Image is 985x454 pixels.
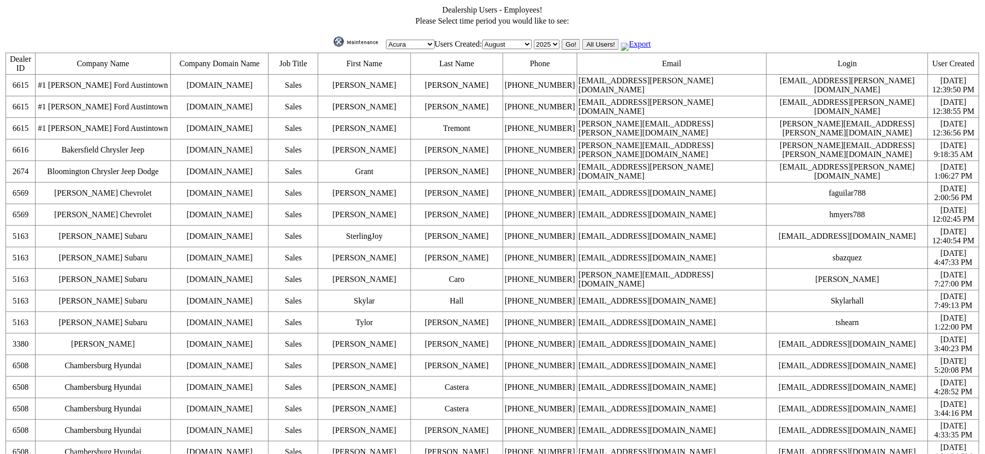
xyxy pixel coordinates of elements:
[928,334,979,355] td: [DATE] 3:40:23 PM
[411,398,503,420] td: Castera
[35,161,170,183] td: Bloomington Chrysler Jeep Dodge
[269,290,318,312] td: Sales
[269,355,318,377] td: Sales
[411,75,503,96] td: [PERSON_NAME]
[411,118,503,139] td: Tremont
[411,334,503,355] td: [PERSON_NAME]
[318,161,411,183] td: Grant
[411,96,503,118] td: [PERSON_NAME]
[767,355,928,377] td: [EMAIL_ADDRESS][DOMAIN_NAME]
[318,355,411,377] td: [PERSON_NAME]
[318,204,411,226] td: [PERSON_NAME]
[767,118,928,139] td: [PERSON_NAME][EMAIL_ADDRESS][PERSON_NAME][DOMAIN_NAME]
[35,398,170,420] td: Chambersburg Hyundai
[170,420,268,441] td: [DOMAIN_NAME]
[6,53,36,75] td: Dealer ID
[503,355,577,377] td: [PHONE_NUMBER]
[928,398,979,420] td: [DATE] 3:44:16 PM
[269,118,318,139] td: Sales
[411,183,503,204] td: [PERSON_NAME]
[767,377,928,398] td: [EMAIL_ADDRESS][DOMAIN_NAME]
[269,269,318,290] td: Sales
[767,247,928,269] td: sbazquez
[928,204,979,226] td: [DATE] 12:02:45 PM
[621,40,651,48] a: Export
[503,96,577,118] td: [PHONE_NUMBER]
[269,398,318,420] td: Sales
[170,377,268,398] td: [DOMAIN_NAME]
[318,183,411,204] td: [PERSON_NAME]
[6,420,36,441] td: 6508
[767,204,928,226] td: hmyers788
[318,420,411,441] td: [PERSON_NAME]
[928,118,979,139] td: [DATE] 12:36:56 PM
[269,204,318,226] td: Sales
[35,247,170,269] td: [PERSON_NAME] Subaru
[503,118,577,139] td: [PHONE_NUMBER]
[170,161,268,183] td: [DOMAIN_NAME]
[35,420,170,441] td: Chambersburg Hyundai
[6,312,36,334] td: 5163
[5,5,980,15] td: Dealership Users - Employees!
[928,161,979,183] td: [DATE] 1:06:27 PM
[767,226,928,247] td: [EMAIL_ADDRESS][DOMAIN_NAME]
[767,161,928,183] td: [EMAIL_ADDRESS][PERSON_NAME][DOMAIN_NAME]
[318,53,411,75] td: First Name
[767,183,928,204] td: faguilar788
[503,420,577,441] td: [PHONE_NUMBER]
[269,75,318,96] td: Sales
[318,312,411,334] td: Tylor
[35,183,170,204] td: [PERSON_NAME] Chevrolet
[503,334,577,355] td: [PHONE_NUMBER]
[577,53,767,75] td: Email
[577,161,767,183] td: [EMAIL_ADDRESS][PERSON_NAME][DOMAIN_NAME]
[503,75,577,96] td: [PHONE_NUMBER]
[170,118,268,139] td: [DOMAIN_NAME]
[170,226,268,247] td: [DOMAIN_NAME]
[577,183,767,204] td: [EMAIL_ADDRESS][DOMAIN_NAME]
[35,269,170,290] td: [PERSON_NAME] Subaru
[577,377,767,398] td: [EMAIL_ADDRESS][DOMAIN_NAME]
[503,139,577,161] td: [PHONE_NUMBER]
[503,398,577,420] td: [PHONE_NUMBER]
[6,118,36,139] td: 6615
[767,312,928,334] td: tshearn
[928,247,979,269] td: [DATE] 4:47:33 PM
[582,39,619,50] input: All Users!
[170,204,268,226] td: [DOMAIN_NAME]
[269,334,318,355] td: Sales
[577,226,767,247] td: [EMAIL_ADDRESS][DOMAIN_NAME]
[577,269,767,290] td: [PERSON_NAME][EMAIL_ADDRESS][DOMAIN_NAME]
[928,226,979,247] td: [DATE] 12:40:54 PM
[170,269,268,290] td: [DOMAIN_NAME]
[767,420,928,441] td: [EMAIL_ADDRESS][DOMAIN_NAME]
[503,377,577,398] td: [PHONE_NUMBER]
[503,204,577,226] td: [PHONE_NUMBER]
[577,334,767,355] td: [EMAIL_ADDRESS][DOMAIN_NAME]
[928,290,979,312] td: [DATE] 7:49:13 PM
[928,75,979,96] td: [DATE] 12:39:50 PM
[767,398,928,420] td: [EMAIL_ADDRESS][DOMAIN_NAME]
[6,226,36,247] td: 5163
[767,269,928,290] td: [PERSON_NAME]
[6,290,36,312] td: 5163
[767,334,928,355] td: [EMAIL_ADDRESS][DOMAIN_NAME]
[928,139,979,161] td: [DATE] 9:18:35 AM
[318,334,411,355] td: [PERSON_NAME]
[503,183,577,204] td: [PHONE_NUMBER]
[170,398,268,420] td: [DOMAIN_NAME]
[269,53,318,75] td: Job Title
[318,247,411,269] td: [PERSON_NAME]
[5,16,980,26] td: Please Select time period you would like to see:
[269,96,318,118] td: Sales
[170,75,268,96] td: [DOMAIN_NAME]
[269,247,318,269] td: Sales
[35,96,170,118] td: #1 [PERSON_NAME] Ford Austintown
[411,161,503,183] td: [PERSON_NAME]
[6,183,36,204] td: 6569
[269,183,318,204] td: Sales
[318,269,411,290] td: [PERSON_NAME]
[928,312,979,334] td: [DATE] 1:22:00 PM
[767,290,928,312] td: Skylarhall
[577,420,767,441] td: [EMAIL_ADDRESS][DOMAIN_NAME]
